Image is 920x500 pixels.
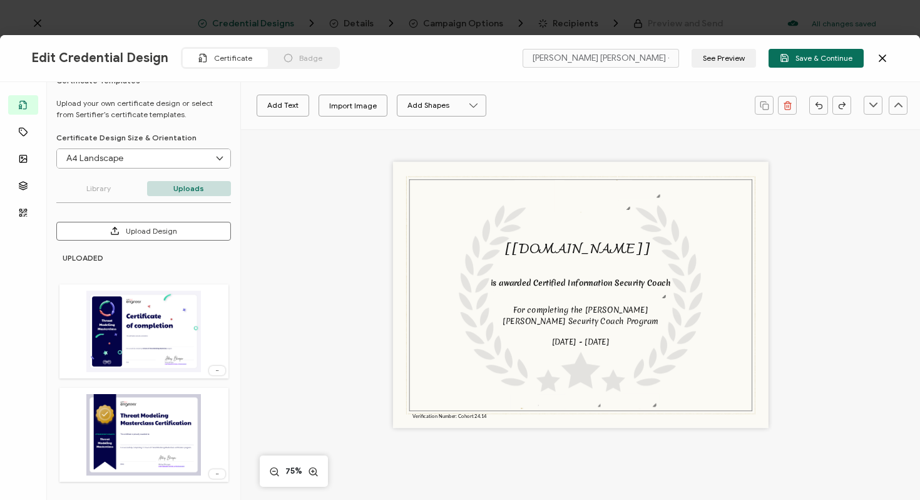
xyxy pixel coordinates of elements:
[397,95,486,117] button: Add Shapes
[31,50,168,66] span: Edit Credential Design
[86,394,202,476] img: ecdf1733-303b-4ec6-aefc-d4cf372921b5.jpg
[283,465,305,477] span: 75%
[504,237,650,263] pre: [[DOMAIN_NAME]]
[257,95,309,117] button: Add Text
[63,253,228,263] h6: UPLOADED
[523,49,679,68] input: Name your certificate
[412,414,487,419] pre: Verification Number: Cohort 24.14
[692,49,756,68] button: See Preview
[491,277,671,288] pre: is awarded Certified Information Security Coach
[780,53,852,63] span: Save & Continue
[622,394,658,409] img: effb3f98-768e-4aac-af2d-56b9d1b5b54f.png
[511,395,544,409] img: 458c98e9-0aa2-474d-9204-2b2e147c19dc.png
[552,336,610,346] pre: [DATE] - [DATE]
[514,180,565,201] img: b91aa18e-c034-43c2-b7fa-c48909de8c10.png
[214,53,252,63] span: Certificate
[503,305,658,326] pre: For completing the [PERSON_NAME] [PERSON_NAME] Security Coach Program
[86,291,202,372] img: 912a8fb2-fadd-465b-a412-cdc2ea33c2ed.jpg
[555,180,632,212] img: df98cc5a-76fd-41a7-bf41-4238487d9f27.png
[493,292,668,299] img: df23198e-d06c-4718-a2ec-7d7c1dcb7622.png
[329,95,377,117] div: Import Image
[56,222,231,241] button: Upload Design
[147,181,232,196] p: Uploads
[618,182,663,200] img: 16d1a5ac-9270-4a32-b0d6-6eb4cec6c483.png
[56,133,231,142] p: Certificate Design Size & Orientation
[57,149,230,168] input: Select
[600,395,633,408] img: 77273446-632b-4969-8efc-ba8582e851e0.png
[565,393,604,409] img: 119b0255-800f-40ea-a2ec-f49ca22bc8d2.png
[538,394,572,408] img: 4cc79114-743e-468d-849f-74b2bbca076d.png
[299,53,322,63] span: Badge
[769,49,864,68] button: Save & Continue
[56,98,231,120] p: Upload your own certificate design or select from Sertifier’s certificate templates.
[56,181,141,196] p: Library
